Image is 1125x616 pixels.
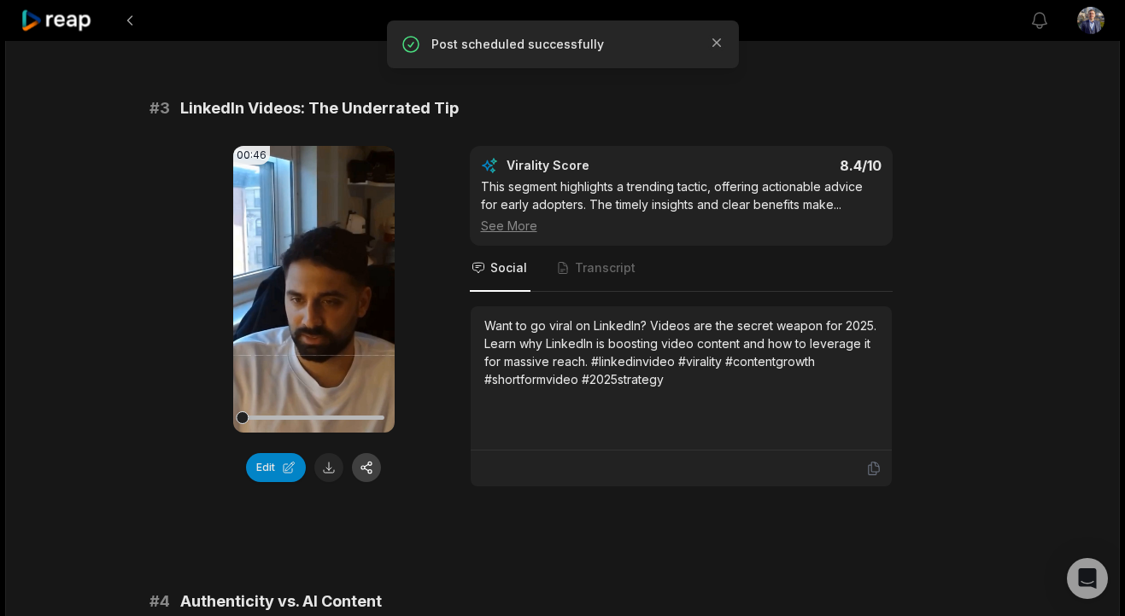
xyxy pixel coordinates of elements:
[1067,558,1108,599] div: Open Intercom Messenger
[575,259,636,276] span: Transcript
[431,36,694,53] p: Post scheduled successfully
[149,96,170,120] span: # 3
[149,590,170,613] span: # 4
[246,453,306,482] button: Edit
[698,157,882,174] div: 8.4 /10
[470,246,893,292] nav: Tabs
[490,259,527,276] span: Social
[180,590,382,613] span: Authenticity vs. AI Content
[481,177,882,235] div: This segment highlights a trending tactic, offering actionable advice for early adopters. The tim...
[233,146,395,433] video: Your browser does not support mp4 format.
[481,217,882,235] div: See More
[507,157,690,174] div: Virality Score
[180,96,459,120] span: LinkedIn Videos: The Underrated Tip
[484,317,878,388] div: Want to go viral on LinkedIn? Videos are the secret weapon for 2025. Learn why LinkedIn is boosti...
